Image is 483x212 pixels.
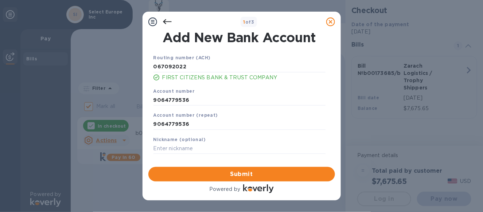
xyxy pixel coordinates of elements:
[244,19,245,25] span: 1
[153,61,326,72] input: Enter routing number
[149,30,330,45] h1: Add New Bank Account
[209,185,240,193] p: Powered by
[243,184,274,193] img: Logo
[153,137,206,142] b: Nickname (optional)
[153,95,326,105] input: Enter account number
[153,112,218,118] b: Account number (repeat)
[148,167,335,181] button: Submit
[162,74,326,81] p: FIRST CITIZENS BANK & TRUST COMPANY
[153,119,326,130] input: Enter account number
[153,55,211,60] b: Routing number (ACH)
[153,143,326,154] input: Enter nickname
[244,19,254,25] b: of 3
[154,170,329,179] span: Submit
[153,88,195,94] b: Account number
